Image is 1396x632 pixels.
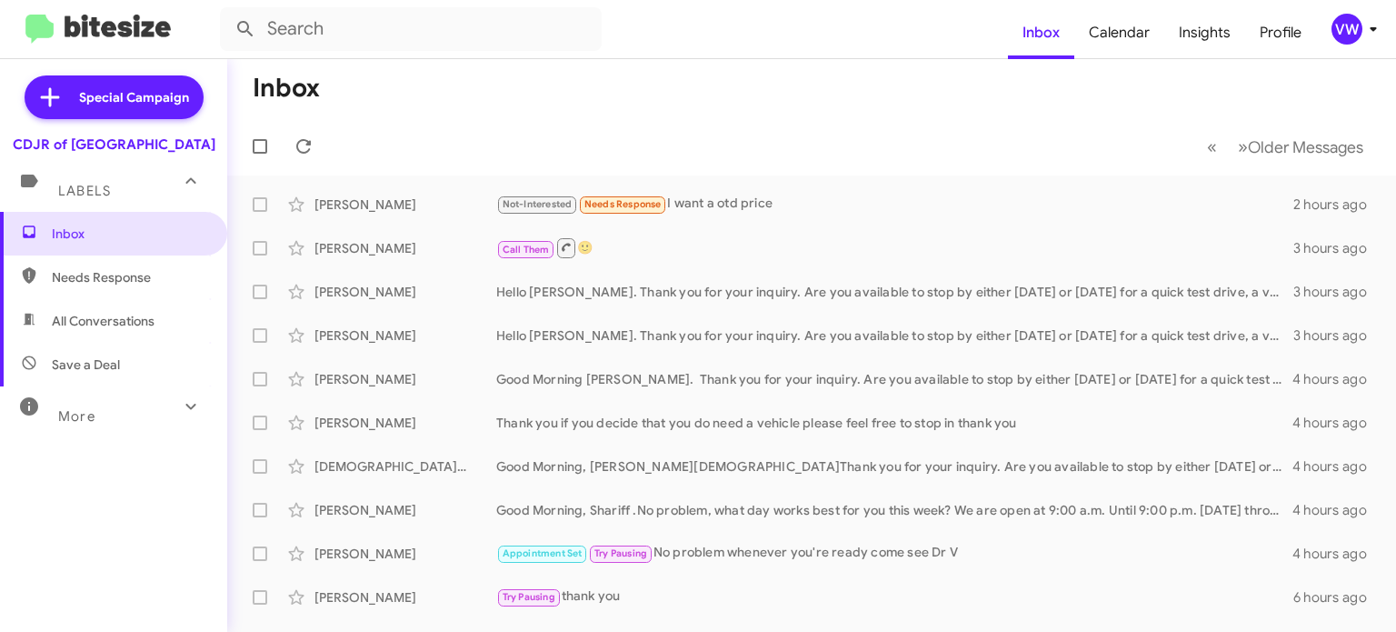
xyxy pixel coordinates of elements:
div: [PERSON_NAME] [314,501,496,519]
div: 2 hours ago [1293,196,1381,214]
div: 4 hours ago [1292,414,1381,432]
div: CDJR of [GEOGRAPHIC_DATA] [13,135,215,154]
div: Good Morning, [PERSON_NAME][DEMOGRAPHIC_DATA]Thank you for your inquiry. Are you available to sto... [496,457,1292,476]
a: Profile [1245,6,1316,59]
span: Needs Response [52,268,206,286]
span: » [1238,135,1248,158]
span: Inbox [52,225,206,243]
a: Calendar [1074,6,1164,59]
a: Insights [1164,6,1245,59]
div: [PERSON_NAME] [314,545,496,563]
span: All Conversations [52,312,155,330]
div: [PERSON_NAME] [314,326,496,345]
input: Search [220,7,602,51]
div: [PERSON_NAME] [314,239,496,257]
div: 3 hours ago [1293,239,1381,257]
span: Not-Interested [503,198,573,210]
div: 4 hours ago [1292,545,1381,563]
span: Older Messages [1248,137,1363,157]
button: Previous [1196,128,1228,166]
div: Good Morning, Shariff .No problem, what day works best for you this week? We are open at 9:00 a.m... [496,501,1292,519]
a: Special Campaign [25,75,204,119]
span: « [1207,135,1217,158]
div: 6 hours ago [1293,588,1381,607]
div: Hello [PERSON_NAME]. Thank you for your inquiry. Are you available to stop by either [DATE] or [D... [496,283,1293,301]
span: Special Campaign [79,88,189,106]
button: vw [1316,14,1376,45]
div: Good Morning [PERSON_NAME]. Thank you for your inquiry. Are you available to stop by either [DATE... [496,370,1292,388]
nav: Page navigation example [1197,128,1374,166]
div: Hello [PERSON_NAME]. Thank you for your inquiry. Are you available to stop by either [DATE] or [D... [496,326,1293,345]
button: Next [1227,128,1374,166]
div: [PERSON_NAME] [314,196,496,214]
div: 3 hours ago [1293,283,1381,301]
div: vw [1331,14,1362,45]
div: [PERSON_NAME] [314,588,496,607]
div: 🙂 [496,236,1293,259]
div: 4 hours ago [1292,501,1381,519]
div: I want a otd price [496,194,1293,215]
div: [PERSON_NAME] [314,283,496,301]
div: 4 hours ago [1292,457,1381,476]
span: Appointment Set [503,547,583,559]
a: Inbox [1008,6,1074,59]
span: Call Them [503,244,550,256]
div: Thank you if you decide that you do need a vehicle please feel free to stop in thank you [496,414,1292,432]
div: 3 hours ago [1293,326,1381,345]
h1: Inbox [253,74,320,103]
span: Needs Response [584,198,662,210]
div: [DEMOGRAPHIC_DATA][PERSON_NAME] [314,457,496,476]
div: thank you [496,587,1293,607]
div: No problem whenever you're ready come see Dr V [496,543,1292,564]
span: Labels [58,183,111,199]
div: [PERSON_NAME] [314,414,496,432]
span: More [58,408,95,425]
div: 4 hours ago [1292,370,1381,388]
div: [PERSON_NAME] [314,370,496,388]
span: Try Pausing [594,547,647,559]
span: Save a Deal [52,356,120,374]
span: Try Pausing [503,591,555,603]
